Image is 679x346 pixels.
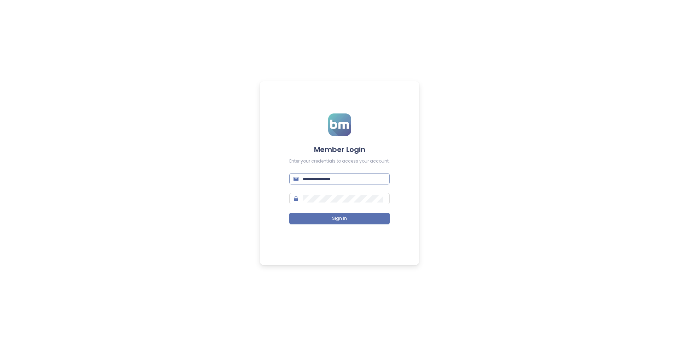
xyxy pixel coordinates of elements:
[289,158,390,165] div: Enter your credentials to access your account.
[289,213,390,224] button: Sign In
[294,196,298,201] span: lock
[294,176,298,181] span: mail
[332,215,347,222] span: Sign In
[328,113,351,136] img: logo
[289,145,390,154] h4: Member Login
